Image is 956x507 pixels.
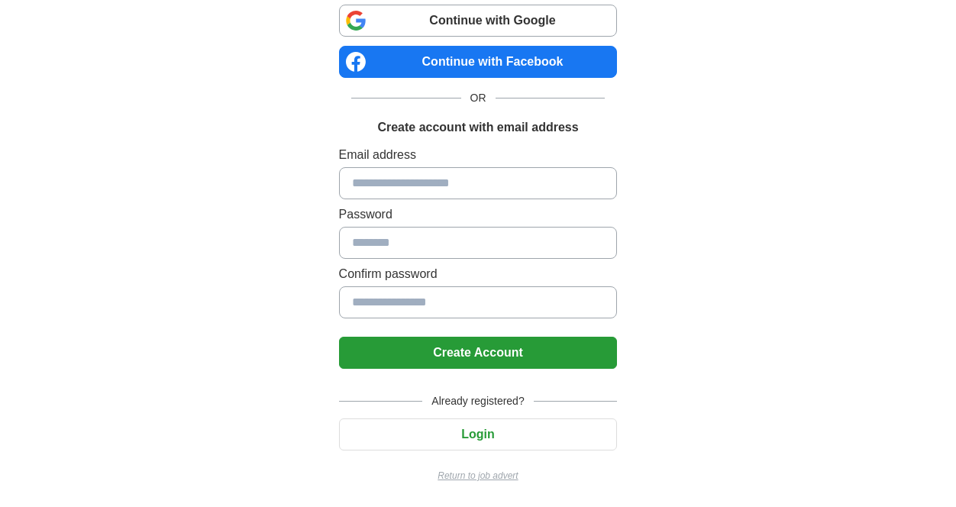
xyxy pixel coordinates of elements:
span: Already registered? [422,393,533,409]
a: Login [339,428,618,441]
a: Continue with Facebook [339,46,618,78]
button: Login [339,418,618,450]
a: Continue with Google [339,5,618,37]
label: Confirm password [339,265,618,283]
label: Email address [339,146,618,164]
label: Password [339,205,618,224]
button: Create Account [339,337,618,369]
h1: Create account with email address [377,118,578,137]
span: OR [461,90,496,106]
a: Return to job advert [339,469,618,483]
